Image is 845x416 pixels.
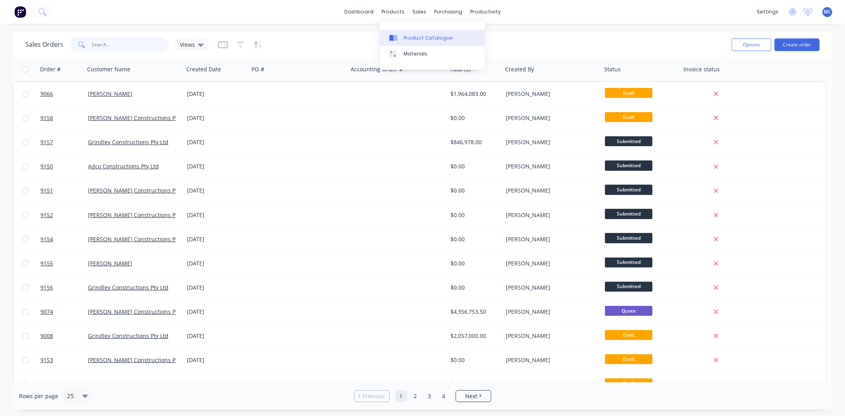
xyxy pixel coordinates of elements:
[88,284,168,291] a: Grindley Constructions Pty Ltd
[605,306,652,316] span: Quote
[430,6,466,18] div: purchasing
[506,187,594,195] div: [PERSON_NAME]
[187,356,246,364] div: [DATE]
[506,284,594,292] div: [PERSON_NAME]
[506,114,594,122] div: [PERSON_NAME]
[450,380,497,388] div: $0.00
[40,372,88,396] a: 9140
[87,65,130,73] div: Customer Name
[505,65,534,73] div: Created By
[450,308,497,316] div: $4,356,753.50
[88,332,168,340] a: Grindley Constructions Pty Ltd
[408,6,430,18] div: sales
[380,46,485,62] a: Materials
[40,82,88,106] a: 9066
[732,38,771,51] button: Options
[187,90,246,98] div: [DATE]
[506,332,594,340] div: [PERSON_NAME]
[506,138,594,146] div: [PERSON_NAME]
[450,187,497,195] div: $0.00
[40,114,53,122] span: 9158
[450,138,497,146] div: $846,978.00
[187,260,246,267] div: [DATE]
[187,235,246,243] div: [DATE]
[187,380,246,388] div: [DATE]
[824,8,831,15] span: MC
[450,90,497,98] div: $1,964,083.00
[351,390,494,402] ul: Pagination
[605,88,652,98] span: Draft
[456,392,491,400] a: Next page
[40,179,88,202] a: 9151
[506,260,594,267] div: [PERSON_NAME]
[340,6,378,18] a: dashboard
[506,90,594,98] div: [PERSON_NAME]
[410,390,422,402] a: Page 2
[88,308,190,315] a: [PERSON_NAME] Constructions Pty Ltd
[40,155,88,178] a: 9150
[466,6,505,18] div: productivity
[40,187,53,195] span: 9151
[88,162,159,170] a: Adco Constructions Pty Ltd
[187,332,246,340] div: [DATE]
[40,300,88,324] a: 9074
[450,356,497,364] div: $0.00
[404,50,427,57] div: Materials
[605,209,652,219] span: Submitted
[88,356,190,364] a: [PERSON_NAME] Constructions Pty Ltd
[506,356,594,364] div: [PERSON_NAME]
[450,332,497,340] div: $2,057,000.00
[404,34,453,42] div: Product Catalogue
[753,6,782,18] div: settings
[605,354,652,364] span: Draft
[605,282,652,292] span: Submitted
[252,65,264,73] div: PO #
[506,235,594,243] div: [PERSON_NAME]
[40,260,53,267] span: 9155
[395,390,407,402] a: Page 1 is your current page
[88,138,168,146] a: Grindley Constructions Pty Ltd
[19,392,58,400] span: Rows per page
[88,187,190,194] a: [PERSON_NAME] Constructions Pty Ltd
[355,392,389,400] a: Previous page
[40,276,88,300] a: 9156
[88,90,132,97] a: [PERSON_NAME]
[424,390,436,402] a: Page 3
[40,130,88,154] a: 9157
[380,30,485,46] a: Product Catalogue
[40,235,53,243] span: 9154
[40,308,53,316] span: 9074
[506,211,594,219] div: [PERSON_NAME]
[438,390,450,402] a: Page 4
[187,138,246,146] div: [DATE]
[88,380,132,388] a: [PERSON_NAME]
[187,187,246,195] div: [DATE]
[40,203,88,227] a: 9152
[40,380,53,388] span: 9140
[88,114,190,122] a: [PERSON_NAME] Constructions Pty Ltd
[25,41,63,48] h1: Sales Orders
[40,106,88,130] a: 9158
[180,40,195,49] span: Views
[187,162,246,170] div: [DATE]
[40,284,53,292] span: 9156
[40,65,61,73] div: Order #
[450,284,497,292] div: $0.00
[465,392,477,400] span: Next
[186,65,221,73] div: Created Date
[774,38,820,51] button: Create order
[450,235,497,243] div: $0.00
[187,211,246,219] div: [DATE]
[351,65,403,73] div: Accounting Order #
[92,37,169,53] input: Search...
[14,6,26,18] img: Factory
[605,136,652,146] span: Submitted
[683,65,720,73] div: Invoice status
[605,258,652,267] span: Submitted
[40,227,88,251] a: 9154
[362,392,385,400] span: Previous
[88,211,190,219] a: [PERSON_NAME] Constructions Pty Ltd
[605,185,652,195] span: Submitted
[40,252,88,275] a: 9155
[88,260,132,267] a: [PERSON_NAME]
